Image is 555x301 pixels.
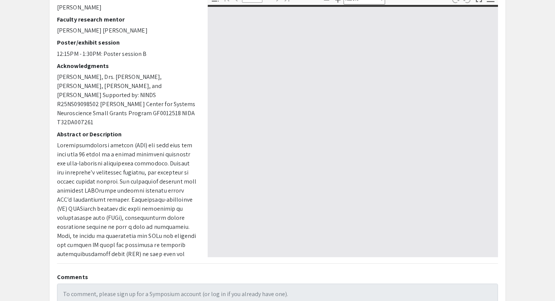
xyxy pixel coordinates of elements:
h2: Abstract or Description [57,131,196,138]
p: 12:15PM - 1:30PM: Poster session B [57,49,196,59]
iframe: Chat [6,267,32,295]
p: [PERSON_NAME], Drs. [PERSON_NAME], [PERSON_NAME], [PERSON_NAME], and [PERSON_NAME] Supported by: ... [57,73,196,127]
p: [PERSON_NAME] [57,3,196,12]
h2: Poster/exhibit session [57,39,196,46]
h2: Faculty research mentor [57,16,196,23]
h2: Acknowledgments [57,62,196,69]
p: [PERSON_NAME] [PERSON_NAME] [57,26,196,35]
h2: Comments [57,273,498,281]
